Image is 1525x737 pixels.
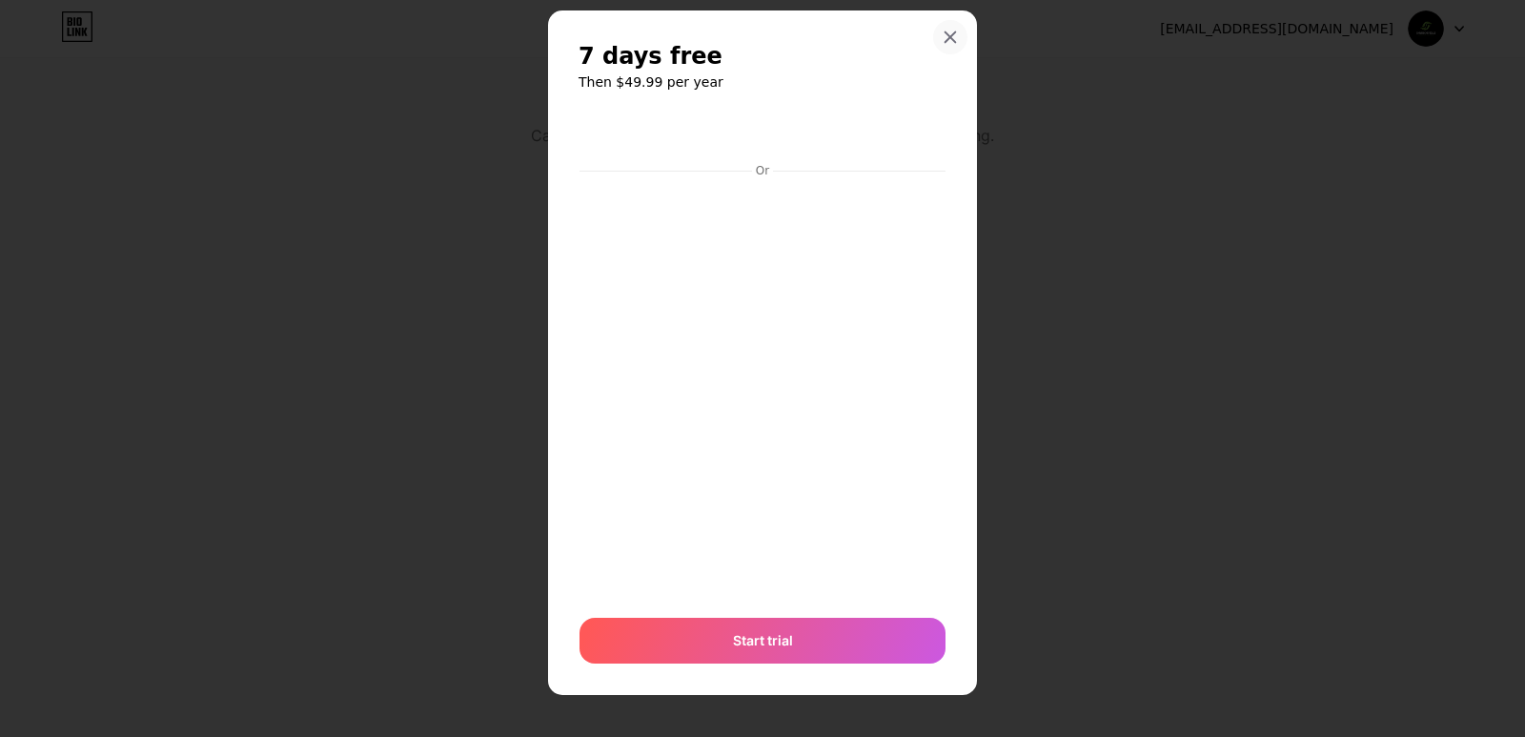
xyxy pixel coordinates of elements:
[576,180,949,599] iframe: Secure payment input frame
[733,630,793,650] span: Start trial
[579,72,946,92] h6: Then $49.99 per year
[752,163,773,178] div: Or
[579,112,945,157] iframe: Secure payment button frame
[579,41,722,72] span: 7 days free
